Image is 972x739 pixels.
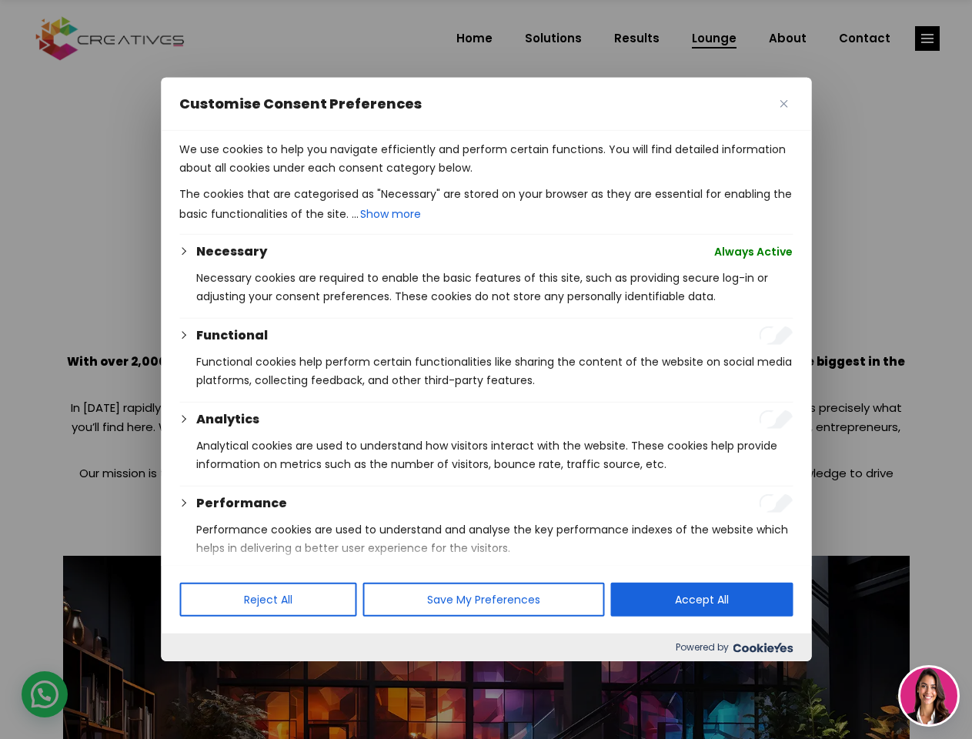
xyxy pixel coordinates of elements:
input: Enable Performance [759,494,793,513]
img: agent [900,667,957,724]
span: Customise Consent Preferences [179,95,422,113]
input: Enable Analytics [759,410,793,429]
span: Always Active [714,242,793,261]
input: Enable Functional [759,326,793,345]
p: Performance cookies are used to understand and analyse the key performance indexes of the website... [196,520,793,557]
button: Analytics [196,410,259,429]
button: Reject All [179,583,356,617]
button: Functional [196,326,268,345]
img: Cookieyes logo [733,643,793,653]
p: Analytical cookies are used to understand how visitors interact with the website. These cookies h... [196,436,793,473]
div: Powered by [161,634,811,661]
p: Necessary cookies are required to enable the basic features of this site, such as providing secur... [196,269,793,306]
button: Close [774,95,793,113]
button: Performance [196,494,287,513]
img: Close [780,100,787,108]
p: We use cookies to help you navigate efficiently and perform certain functions. You will find deta... [179,140,793,177]
div: Customise Consent Preferences [161,78,811,661]
p: The cookies that are categorised as "Necessary" are stored on your browser as they are essential ... [179,185,793,225]
button: Show more [359,203,423,225]
button: Save My Preferences [362,583,604,617]
p: Functional cookies help perform certain functionalities like sharing the content of the website o... [196,353,793,390]
button: Necessary [196,242,267,261]
button: Accept All [610,583,793,617]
